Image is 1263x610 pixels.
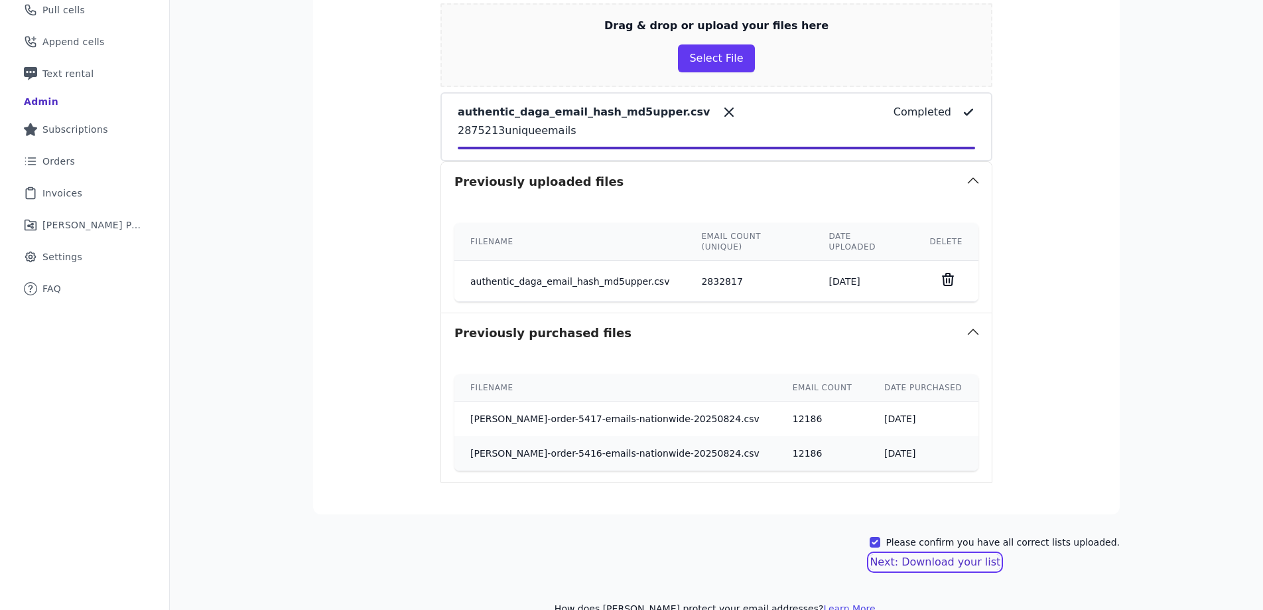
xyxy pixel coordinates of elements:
button: Previously uploaded files [441,162,992,202]
td: 12186 [777,402,868,437]
span: Settings [42,250,82,264]
h3: Previously uploaded files [454,173,624,191]
a: Orders [11,147,159,176]
span: Orders [42,155,75,168]
p: 2875213 unique emails [458,123,975,139]
p: Completed [894,104,951,120]
span: Pull cells [42,3,85,17]
a: Subscriptions [11,115,159,144]
td: [DATE] [813,261,913,302]
button: Previously purchased files [441,313,992,353]
h3: Previously purchased files [454,324,631,343]
span: FAQ [42,282,61,295]
span: Text rental [42,67,94,80]
td: [PERSON_NAME]-order-5417-emails-nationwide-20250824.csv [454,402,777,437]
th: Email count [777,374,868,402]
span: [PERSON_NAME] Performance [42,218,143,232]
th: Delete [913,223,978,261]
a: [PERSON_NAME] Performance [11,210,159,240]
th: Filename [454,223,685,261]
label: Please confirm you have all correct lists uploaded. [886,536,1120,549]
a: Settings [11,242,159,271]
p: Drag & drop or upload your files here [604,18,829,34]
a: Invoices [11,179,159,208]
td: [DATE] [868,436,978,471]
a: Append cells [11,27,159,56]
td: authentic_daga_email_hash_md5upper.csv [454,261,685,302]
span: Invoices [42,187,82,200]
th: Date uploaded [813,223,913,261]
div: Admin [24,95,58,108]
th: Email count (unique) [685,223,813,261]
button: Next: Download your list [870,554,1000,570]
span: Subscriptions [42,123,108,136]
td: [DATE] [868,402,978,437]
span: Append cells [42,35,105,48]
th: Filename [454,374,777,402]
a: FAQ [11,274,159,303]
th: Date purchased [868,374,978,402]
td: [PERSON_NAME]-order-5416-emails-nationwide-20250824.csv [454,436,777,471]
button: Select File [678,44,754,72]
td: 2832817 [685,261,813,302]
a: Text rental [11,59,159,88]
p: authentic_daga_email_hash_md5upper.csv [458,104,710,120]
td: 12186 [777,436,868,471]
